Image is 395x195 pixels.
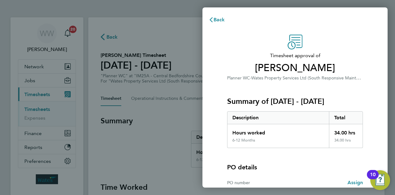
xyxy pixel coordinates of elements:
[214,17,225,23] span: Back
[227,112,329,124] div: Description
[370,170,390,190] button: Open Resource Center, 10 new notifications
[227,179,295,186] div: PO number
[227,62,363,74] span: [PERSON_NAME]
[250,75,251,81] span: ·
[202,14,231,26] button: Back
[329,124,363,138] div: 34.00 hrs
[347,179,363,186] a: Assign
[329,138,363,148] div: 34.00 hrs
[329,112,363,124] div: Total
[251,75,372,81] span: Wates Property Services Ltd (South Responsive Maintenance)
[227,75,250,81] span: Planner WC
[232,138,255,143] div: 6-12 Months
[227,124,329,138] div: Hours worked
[227,96,363,106] h3: Summary of [DATE] - [DATE]
[227,52,363,59] span: Timesheet approval of
[370,175,376,183] div: 10
[227,163,257,172] h4: PO details
[347,180,363,185] span: Assign
[227,111,363,148] div: Summary of 23 - 29 Aug 2025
